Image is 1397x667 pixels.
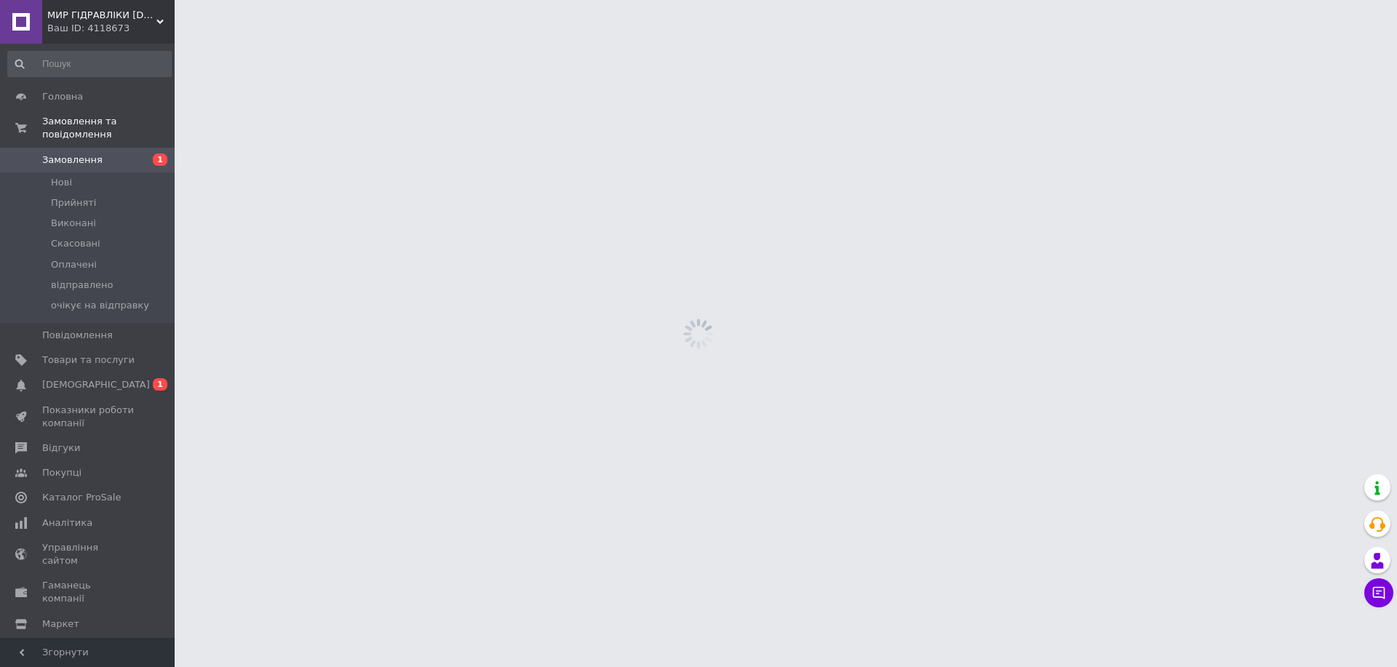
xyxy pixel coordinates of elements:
[51,258,97,271] span: Оплачені
[42,516,92,530] span: Аналітика
[51,279,113,292] span: відправлено
[42,541,135,567] span: Управління сайтом
[42,329,113,342] span: Повідомлення
[42,153,103,167] span: Замовлення
[42,618,79,631] span: Маркет
[153,153,167,166] span: 1
[42,466,81,479] span: Покупці
[51,237,100,250] span: Скасовані
[153,378,167,391] span: 1
[42,378,150,391] span: [DEMOGRAPHIC_DATA]
[7,51,172,77] input: Пошук
[42,404,135,430] span: Показники роботи компанії
[51,176,72,189] span: Нові
[51,196,96,209] span: Прийняті
[51,217,96,230] span: Виконані
[51,299,149,312] span: очікує на відправку
[42,491,121,504] span: Каталог ProSale
[42,579,135,605] span: Гаманець компанії
[42,90,83,103] span: Головна
[42,354,135,367] span: Товари та послуги
[1364,578,1393,607] button: Чат з покупцем
[42,442,80,455] span: Відгуки
[47,22,175,35] div: Ваш ID: 4118673
[42,115,175,141] span: Замовлення та повідомлення
[47,9,156,22] span: МИР ГІДРАВЛІКИ wseals.com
